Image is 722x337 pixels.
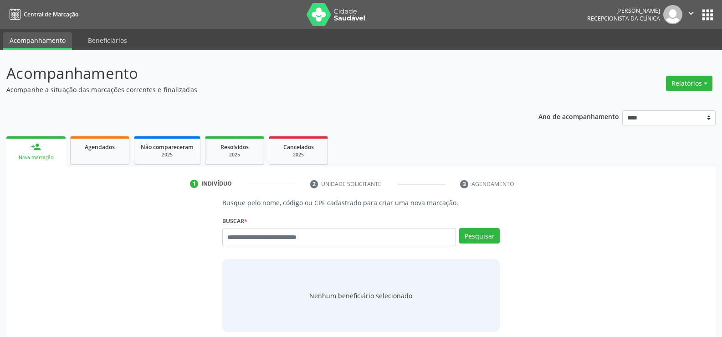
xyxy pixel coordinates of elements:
[13,154,59,161] div: Nova marcação
[31,142,41,152] div: person_add
[212,151,257,158] div: 2025
[220,143,249,151] span: Resolvidos
[666,76,712,91] button: Relatórios
[141,143,194,151] span: Não compareceram
[85,143,115,151] span: Agendados
[141,151,194,158] div: 2025
[6,62,503,85] p: Acompanhamento
[587,7,660,15] div: [PERSON_NAME]
[686,8,696,18] i: 
[459,228,500,244] button: Pesquisar
[222,198,500,207] p: Busque pelo nome, código ou CPF cadastrado para criar uma nova marcação.
[82,32,133,48] a: Beneficiários
[283,143,314,151] span: Cancelados
[587,15,660,22] span: Recepcionista da clínica
[190,180,198,188] div: 1
[663,5,682,24] img: img
[24,10,78,18] span: Central de Marcação
[276,151,321,158] div: 2025
[538,110,619,122] p: Ano de acompanhamento
[201,180,232,188] div: Indivíduo
[6,85,503,94] p: Acompanhe a situação das marcações correntes e finalizadas
[6,7,78,22] a: Central de Marcação
[682,5,700,24] button: 
[309,291,412,301] span: Nenhum beneficiário selecionado
[700,7,716,23] button: apps
[222,214,247,228] label: Buscar
[3,32,72,50] a: Acompanhamento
